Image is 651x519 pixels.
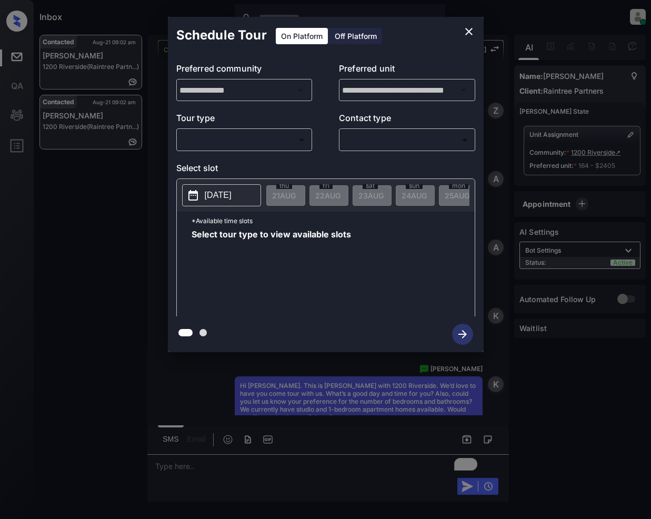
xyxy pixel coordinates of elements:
[176,112,313,128] p: Tour type
[329,28,382,44] div: Off Platform
[182,184,261,206] button: [DATE]
[192,230,351,314] span: Select tour type to view available slots
[276,28,328,44] div: On Platform
[339,62,475,79] p: Preferred unit
[168,17,275,54] h2: Schedule Tour
[176,162,475,178] p: Select slot
[192,212,475,230] p: *Available time slots
[205,189,232,202] p: [DATE]
[176,62,313,79] p: Preferred community
[339,112,475,128] p: Contact type
[458,21,479,42] button: close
